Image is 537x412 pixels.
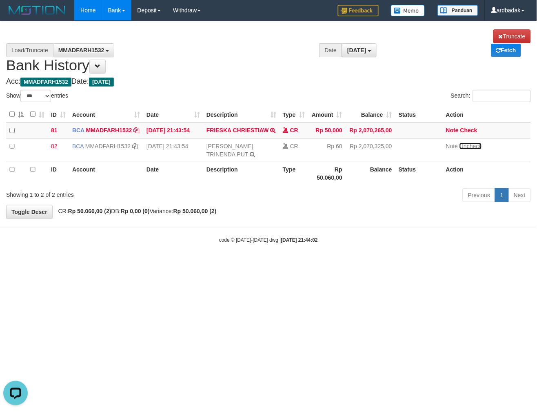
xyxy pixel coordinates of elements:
[20,78,71,87] span: MMADFARH1532
[6,187,217,199] div: Showing 1 to 2 of 2 entries
[320,43,342,57] div: Date
[290,127,298,134] span: CR
[395,162,443,185] th: Status
[451,90,531,102] label: Search:
[48,162,69,185] th: ID
[6,29,531,73] h1: Bank History
[89,78,114,87] span: [DATE]
[446,143,458,149] a: Note
[27,107,48,122] th: : activate to sort column ascending
[463,188,495,202] a: Previous
[54,208,217,214] span: CR: DB: Variance:
[206,127,269,134] a: FRIESKA CHRIESTIAW
[68,208,111,214] strong: Rp 50.060,00 (2)
[437,5,478,16] img: panduan.png
[290,143,298,149] span: CR
[443,107,531,122] th: Action
[48,107,69,122] th: ID: activate to sort column ascending
[69,107,143,122] th: Account: activate to sort column ascending
[280,162,308,185] th: Type
[6,78,531,86] h4: Acc: Date:
[459,143,482,149] a: Uncheck
[3,3,28,28] button: Open LiveChat chat widget
[342,43,376,57] button: [DATE]
[143,122,203,138] td: [DATE] 21:43:54
[347,47,366,53] span: [DATE]
[206,143,253,158] a: [PERSON_NAME] TRINENDA PUT
[493,29,531,43] a: Truncate
[85,143,131,149] a: MMADFARH1532
[6,43,53,57] div: Load/Truncate
[473,90,531,102] input: Search:
[143,107,203,122] th: Date: activate to sort column ascending
[20,90,51,102] select: Showentries
[53,43,115,57] button: MMADFARH1532
[203,107,280,122] th: Description: activate to sort column ascending
[280,107,308,122] th: Type: activate to sort column ascending
[508,188,531,202] a: Next
[491,44,521,57] a: Fetch
[308,107,346,122] th: Amount: activate to sort column ascending
[391,5,425,16] img: Button%20Memo.svg
[6,205,53,219] a: Toggle Descr
[443,162,531,185] th: Action
[143,162,203,185] th: Date
[203,162,280,185] th: Description
[58,47,104,53] span: MMADFARH1532
[132,143,138,149] a: Copy MMADFARH1532 to clipboard
[346,107,395,122] th: Balance: activate to sort column ascending
[308,122,346,138] td: Rp 50,000
[6,4,68,16] img: MOTION_logo.png
[51,127,58,134] span: 81
[346,162,395,185] th: Balance
[495,188,509,202] a: 1
[6,107,27,122] th: : activate to sort column descending
[308,162,346,185] th: Rp 50.060,00
[51,143,58,149] span: 82
[143,138,203,162] td: [DATE] 21:43:54
[395,107,443,122] th: Status
[121,208,150,214] strong: Rp 0,00 (0)
[338,5,379,16] img: Feedback.jpg
[133,127,139,134] a: Copy MMADFARH1532 to clipboard
[281,237,318,243] strong: [DATE] 21:44:02
[173,208,217,214] strong: Rp 50.060,00 (2)
[6,90,68,102] label: Show entries
[308,138,346,162] td: Rp 60
[86,127,132,134] a: MMADFARH1532
[446,127,459,134] a: Note
[69,162,143,185] th: Account
[460,127,477,134] a: Check
[346,138,395,162] td: Rp 2,070,325,00
[219,237,318,243] small: code © [DATE]-[DATE] dwg |
[72,143,84,149] span: BCA
[346,122,395,138] td: Rp 2,070,265,00
[72,127,84,134] span: BCA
